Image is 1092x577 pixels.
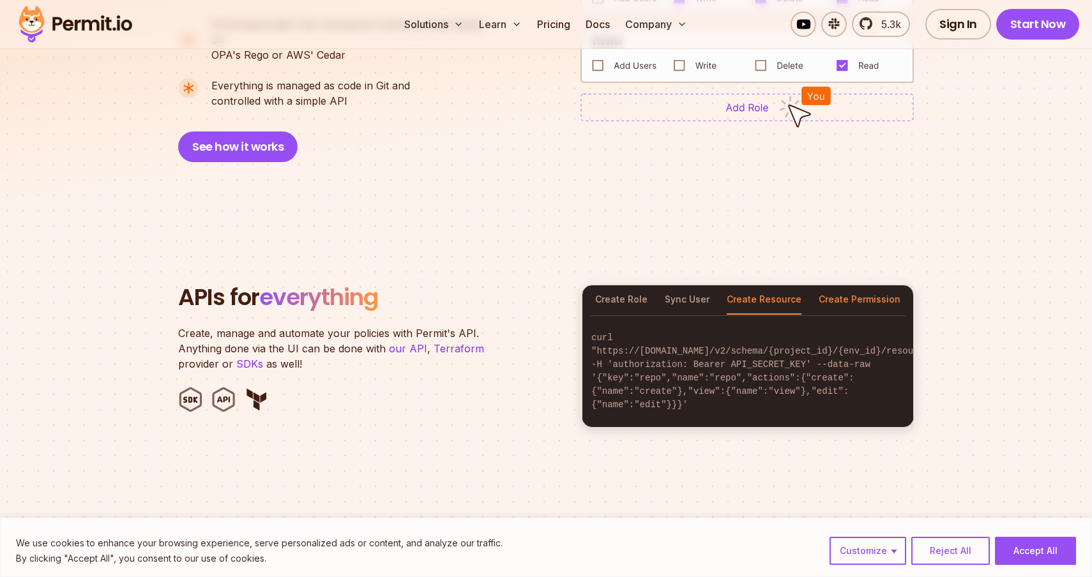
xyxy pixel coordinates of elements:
[995,537,1076,565] button: Accept All
[399,11,469,37] button: Solutions
[595,285,648,315] button: Create Role
[178,131,298,162] button: See how it works
[830,537,906,565] button: Customize
[16,551,503,566] p: By clicking "Accept All", you consent to our use of cookies.
[13,3,138,46] img: Permit logo
[911,537,990,565] button: Reject All
[178,285,566,310] h2: APIs for
[16,536,503,551] p: We use cookies to enhance your browsing experience, serve personalized ads or content, and analyz...
[665,285,709,315] button: Sync User
[178,326,497,371] p: Create, manage and automate your policies with Permit's API. Anything done via the UI can be done...
[852,11,910,37] a: 5.3k
[925,9,991,40] a: Sign In
[434,342,484,355] a: Terraform
[236,357,263,370] a: SDKs
[620,11,692,37] button: Company
[727,285,801,315] button: Create Resource
[211,78,410,93] span: Everything is managed as code in Git and
[259,281,378,313] span: everything
[874,17,901,32] span: 5.3k
[211,78,410,109] p: controlled with a simple API
[474,11,527,37] button: Learn
[996,9,1080,40] a: Start Now
[819,285,900,315] button: Create Permission
[582,321,913,422] code: curl "https://[DOMAIN_NAME]/v2/schema/{project_id}/{env_id}/resources" -H 'authorization: Bearer ...
[580,11,615,37] a: Docs
[389,342,427,355] a: our API
[532,11,575,37] a: Pricing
